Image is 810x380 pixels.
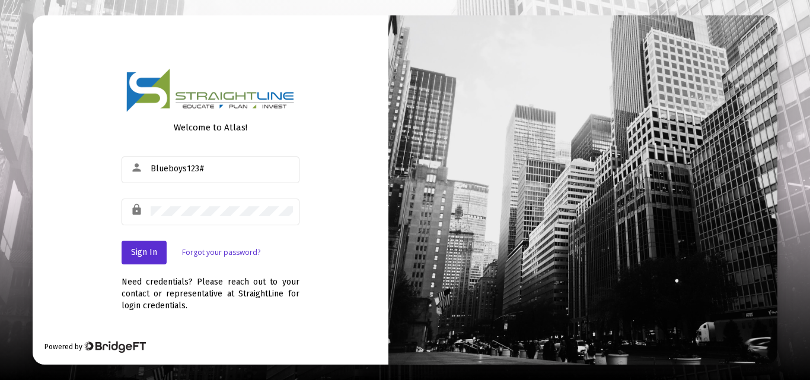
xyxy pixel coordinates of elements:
[131,247,157,257] span: Sign In
[122,264,299,312] div: Need credentials? Please reach out to your contact or representative at StraightLine for login cr...
[130,203,145,217] mat-icon: lock
[126,68,295,113] img: Logo
[122,122,299,133] div: Welcome to Atlas!
[182,247,260,258] a: Forgot your password?
[130,161,145,175] mat-icon: person
[44,341,146,353] div: Powered by
[122,241,167,264] button: Sign In
[151,164,293,174] input: Email or Username
[84,341,146,353] img: Bridge Financial Technology Logo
